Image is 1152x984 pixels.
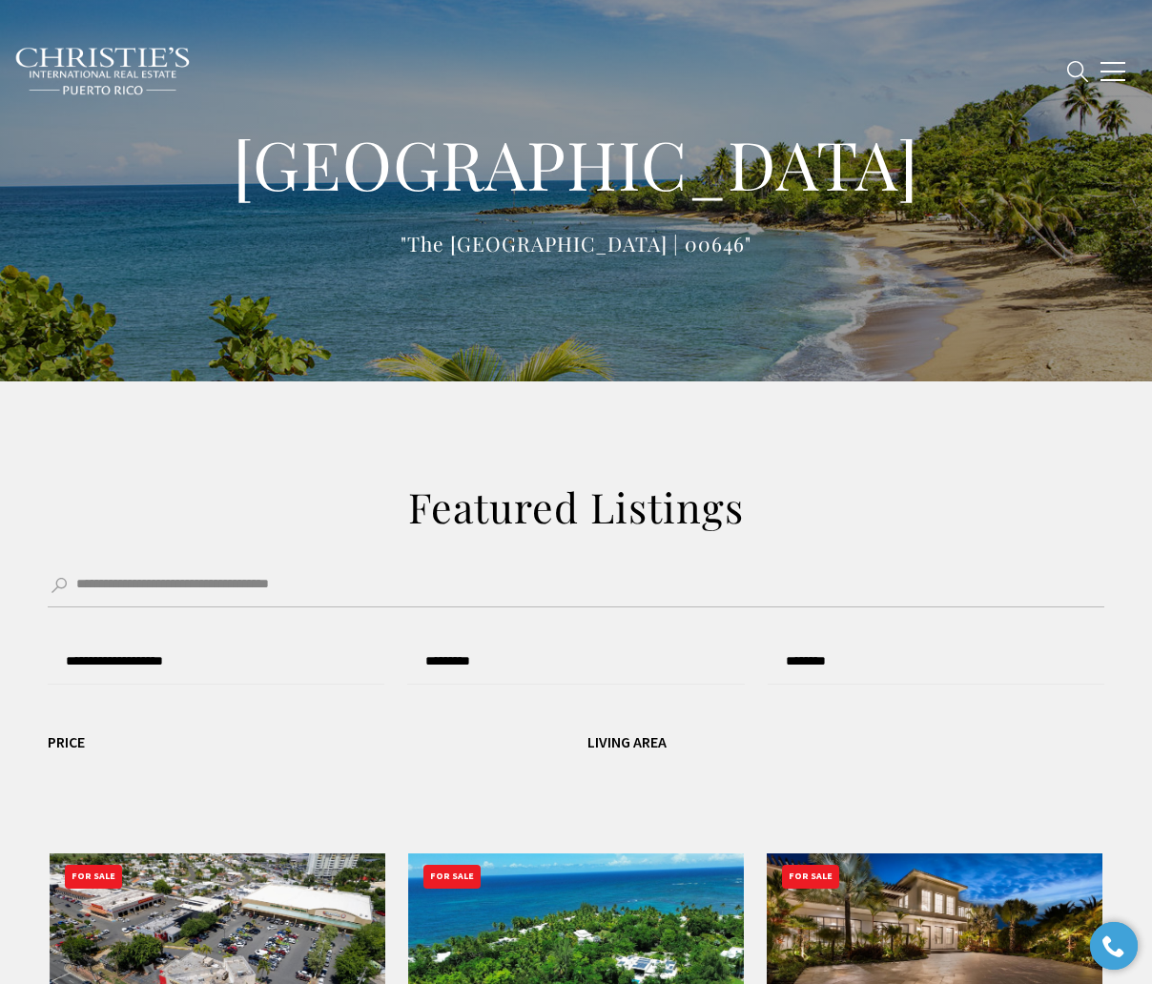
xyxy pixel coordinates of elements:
[65,865,122,889] div: For Sale
[195,122,957,206] h1: [GEOGRAPHIC_DATA]
[195,228,957,259] p: "The [GEOGRAPHIC_DATA] | 00646"
[14,47,192,96] img: Christie's International Real Estate black text logo
[48,734,85,749] div: Price
[587,734,667,749] div: Living Area
[782,865,839,889] div: For Sale
[423,865,481,889] div: For Sale
[166,481,986,534] h2: Featured Listings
